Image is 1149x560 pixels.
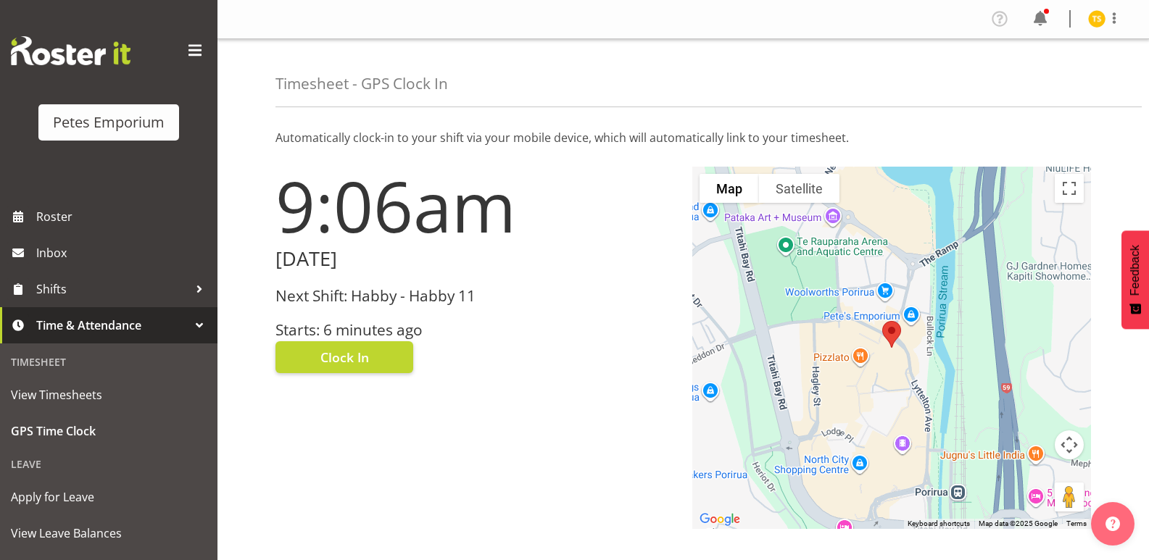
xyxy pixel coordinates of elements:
span: View Timesheets [11,384,207,406]
img: help-xxl-2.png [1106,517,1120,531]
h2: [DATE] [275,248,675,270]
h3: Next Shift: Habby - Habby 11 [275,288,675,304]
a: Terms (opens in new tab) [1066,519,1087,527]
h3: Starts: 6 minutes ago [275,322,675,338]
button: Show satellite imagery [759,174,839,203]
a: View Timesheets [4,377,214,413]
span: Clock In [320,348,369,367]
img: tamara-straker11292.jpg [1088,10,1106,28]
h1: 9:06am [275,167,675,245]
span: GPS Time Clock [11,420,207,442]
img: Google [696,510,744,529]
div: Leave [4,449,214,479]
div: Timesheet [4,347,214,377]
button: Feedback - Show survey [1121,230,1149,329]
div: Petes Emporium [53,112,165,133]
span: View Leave Balances [11,522,207,544]
span: Roster [36,206,210,227]
span: Map data ©2025 Google [979,519,1058,527]
a: GPS Time Clock [4,413,214,449]
a: View Leave Balances [4,515,214,551]
button: Clock In [275,341,413,373]
button: Toggle fullscreen view [1055,174,1084,203]
span: Inbox [36,242,210,264]
p: Automatically clock-in to your shift via your mobile device, which will automatically link to you... [275,129,1091,146]
span: Time & Attendance [36,314,188,336]
a: Apply for Leave [4,479,214,515]
span: Feedback [1129,245,1142,296]
span: Apply for Leave [11,486,207,508]
a: Open this area in Google Maps (opens a new window) [696,510,744,529]
button: Drag Pegman onto the map to open Street View [1055,482,1084,511]
button: Show street map [700,174,759,203]
button: Keyboard shortcuts [908,519,970,529]
img: Rosterit website logo [11,36,130,65]
span: Shifts [36,278,188,300]
button: Map camera controls [1055,430,1084,459]
h4: Timesheet - GPS Clock In [275,75,448,92]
